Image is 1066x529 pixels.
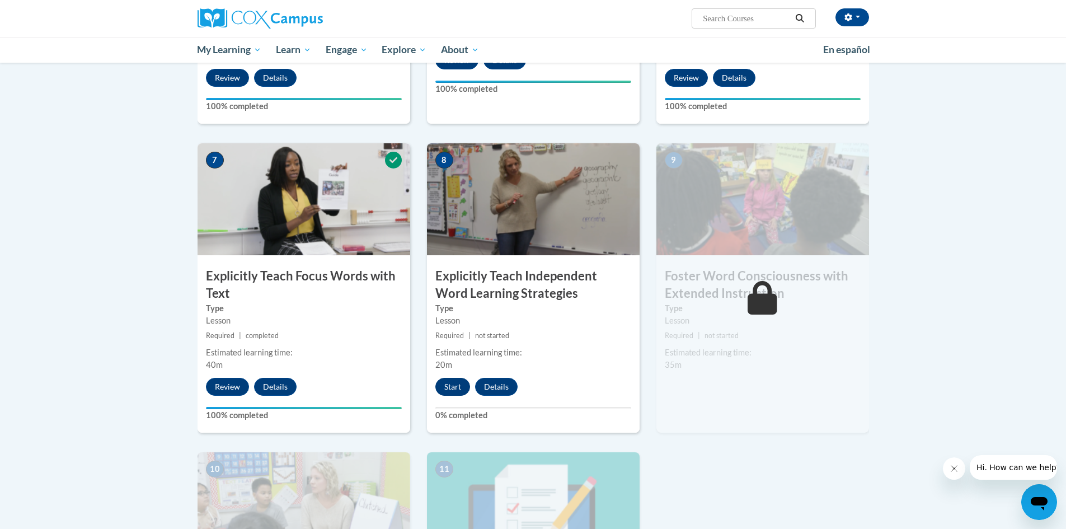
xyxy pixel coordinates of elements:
[435,302,631,315] label: Type
[434,37,486,63] a: About
[427,268,640,302] h3: Explicitly Teach Independent Word Learning Strategies
[206,407,402,409] div: Your progress
[791,12,808,25] button: Search
[435,331,464,340] span: Required
[206,347,402,359] div: Estimated learning time:
[206,409,402,422] label: 100% completed
[246,331,279,340] span: completed
[181,37,886,63] div: Main menu
[206,302,402,315] label: Type
[239,331,241,340] span: |
[206,378,249,396] button: Review
[698,331,700,340] span: |
[198,268,410,302] h3: Explicitly Teach Focus Words with Text
[665,152,683,168] span: 9
[468,331,471,340] span: |
[823,44,870,55] span: En español
[382,43,426,57] span: Explore
[435,152,453,168] span: 8
[705,331,739,340] span: not started
[206,152,224,168] span: 7
[475,378,518,396] button: Details
[665,100,861,113] label: 100% completed
[665,315,861,327] div: Lesson
[254,378,297,396] button: Details
[702,12,791,25] input: Search Courses
[190,37,269,63] a: My Learning
[665,347,861,359] div: Estimated learning time:
[656,268,869,302] h3: Foster Word Consciousness with Extended Instruction
[374,37,434,63] a: Explore
[435,315,631,327] div: Lesson
[656,143,869,255] img: Course Image
[206,315,402,327] div: Lesson
[206,360,223,369] span: 40m
[816,38,877,62] a: En español
[206,100,402,113] label: 100% completed
[835,8,869,26] button: Account Settings
[326,43,368,57] span: Engage
[475,331,509,340] span: not started
[435,81,631,83] div: Your progress
[665,69,708,87] button: Review
[206,461,224,477] span: 10
[435,409,631,422] label: 0% completed
[206,98,402,100] div: Your progress
[435,378,470,396] button: Start
[665,302,861,315] label: Type
[435,360,452,369] span: 20m
[1021,484,1057,520] iframe: Button to launch messaging window
[198,8,323,29] img: Cox Campus
[276,43,311,57] span: Learn
[435,347,631,359] div: Estimated learning time:
[7,8,91,17] span: Hi. How can we help?
[206,69,249,87] button: Review
[198,143,410,255] img: Course Image
[665,98,861,100] div: Your progress
[269,37,318,63] a: Learn
[970,455,1057,480] iframe: Message from company
[198,8,410,29] a: Cox Campus
[441,43,479,57] span: About
[665,331,693,340] span: Required
[435,461,453,477] span: 11
[713,69,755,87] button: Details
[427,143,640,255] img: Course Image
[206,331,234,340] span: Required
[665,360,682,369] span: 35m
[943,457,965,480] iframe: Close message
[197,43,261,57] span: My Learning
[318,37,375,63] a: Engage
[254,69,297,87] button: Details
[435,83,631,95] label: 100% completed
